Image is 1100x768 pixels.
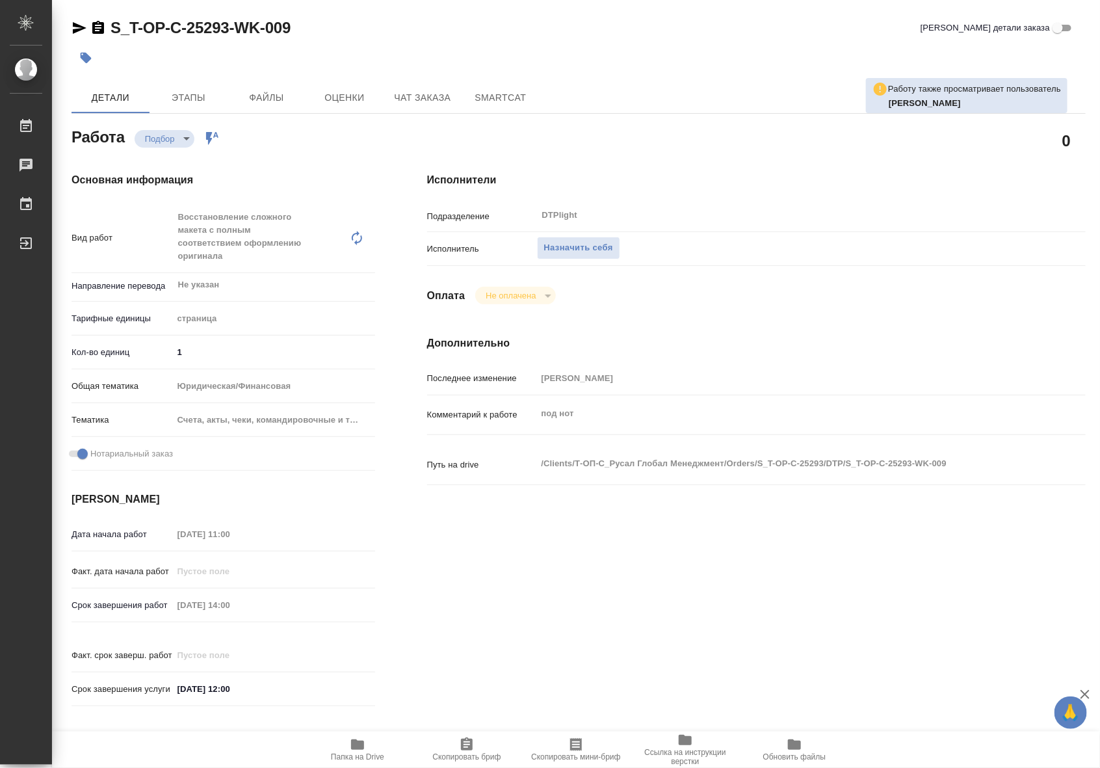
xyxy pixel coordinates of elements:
[427,172,1086,188] h4: Исполнители
[72,565,173,578] p: Факт. дата начала работ
[173,308,375,330] div: страница
[391,90,454,106] span: Чат заказа
[72,232,173,245] p: Вид работ
[427,458,537,471] p: Путь на drive
[79,90,142,106] span: Детали
[412,732,521,768] button: Скопировать бриф
[303,732,412,768] button: Папка на Drive
[427,408,537,421] p: Комментарий к работе
[173,562,287,581] input: Пустое поле
[1062,129,1071,152] h2: 0
[72,599,173,612] p: Срок завершения работ
[740,732,849,768] button: Обновить файлы
[173,343,375,362] input: ✎ Введи что-нибудь
[72,20,87,36] button: Скопировать ссылку для ЯМессенджера
[173,525,287,544] input: Пустое поле
[521,732,631,768] button: Скопировать мини-бриф
[111,19,291,36] a: S_T-OP-C-25293-WK-009
[432,752,501,761] span: Скопировать бриф
[72,346,173,359] p: Кол-во единиц
[173,596,287,615] input: Пустое поле
[638,748,732,766] span: Ссылка на инструкции верстки
[427,243,537,256] p: Исполнитель
[475,287,555,304] div: Подбор
[427,372,537,385] p: Последнее изменение
[90,447,173,460] span: Нотариальный заказ
[631,732,740,768] button: Ссылка на инструкции верстки
[469,90,532,106] span: SmartCat
[173,375,375,397] div: Юридическая/Финансовая
[173,646,287,665] input: Пустое поле
[157,90,220,106] span: Этапы
[482,290,540,301] button: Не оплачена
[427,210,537,223] p: Подразделение
[72,649,173,662] p: Факт. срок заверш. работ
[72,683,173,696] p: Срок завершения услуги
[173,680,287,698] input: ✎ Введи что-нибудь
[331,752,384,761] span: Папка на Drive
[537,237,620,259] button: Назначить себя
[763,752,826,761] span: Обновить файлы
[427,288,465,304] h4: Оплата
[537,403,1031,425] textarea: под нот
[72,414,173,427] p: Тематика
[90,20,106,36] button: Скопировать ссылку
[72,492,375,507] h4: [PERSON_NAME]
[72,312,173,325] p: Тарифные единицы
[135,130,194,148] div: Подбор
[537,369,1031,388] input: Пустое поле
[72,280,173,293] p: Направление перевода
[235,90,298,106] span: Файлы
[72,380,173,393] p: Общая тематика
[313,90,376,106] span: Оценки
[141,133,179,144] button: Подбор
[531,752,620,761] span: Скопировать мини-бриф
[537,453,1031,475] textarea: /Clients/Т-ОП-С_Русал Глобал Менеджмент/Orders/S_T-OP-C-25293/DTP/S_T-OP-C-25293-WK-009
[72,172,375,188] h4: Основная информация
[1060,699,1082,726] span: 🙏
[72,528,173,541] p: Дата начала работ
[921,21,1050,34] span: [PERSON_NAME] детали заказа
[72,124,125,148] h2: Работа
[544,241,613,256] span: Назначить себя
[1054,696,1087,729] button: 🙏
[173,409,375,431] div: Счета, акты, чеки, командировочные и таможенные документы
[427,336,1086,351] h4: Дополнительно
[72,44,100,72] button: Добавить тэг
